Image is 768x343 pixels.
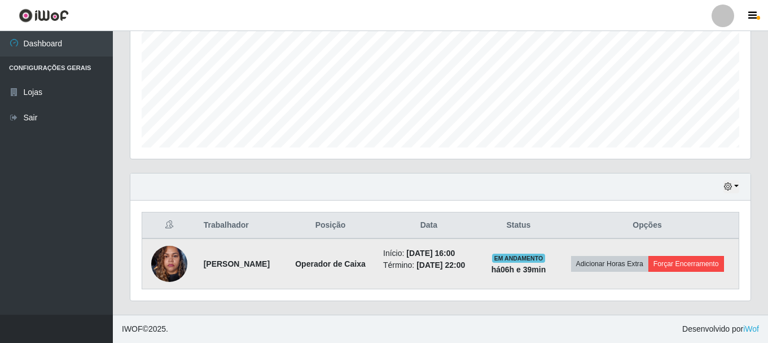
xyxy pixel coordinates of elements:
[197,212,284,239] th: Trabalhador
[491,265,546,274] strong: há 06 h e 39 min
[151,240,187,288] img: 1734465947432.jpeg
[295,259,366,268] strong: Operador de Caixa
[284,212,376,239] th: Posição
[556,212,739,239] th: Opções
[406,249,455,258] time: [DATE] 16:00
[204,259,270,268] strong: [PERSON_NAME]
[648,256,724,272] button: Forçar Encerramento
[571,256,648,272] button: Adicionar Horas Extra
[122,324,143,333] span: IWOF
[743,324,759,333] a: iWof
[19,8,69,23] img: CoreUI Logo
[383,248,475,259] li: Início:
[376,212,481,239] th: Data
[682,323,759,335] span: Desenvolvido por
[383,259,475,271] li: Término:
[481,212,556,239] th: Status
[122,323,168,335] span: © 2025 .
[492,254,546,263] span: EM ANDAMENTO
[416,260,465,270] time: [DATE] 22:00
